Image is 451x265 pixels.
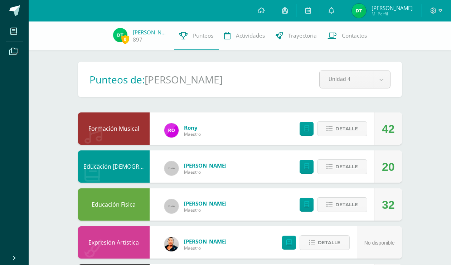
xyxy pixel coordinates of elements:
[335,122,358,135] span: Detalle
[174,21,219,50] a: Punteos
[382,151,395,183] div: 20
[382,189,395,221] div: 32
[145,73,223,86] h1: [PERSON_NAME]
[364,240,395,246] span: No disponible
[121,35,129,44] span: 0
[322,21,372,50] a: Contactos
[193,32,213,39] span: Punteos
[184,200,227,207] span: [PERSON_NAME]
[133,36,142,43] a: 897
[164,161,179,175] img: 60x60
[317,159,367,174] button: Detalle
[329,71,364,87] span: Unidad 4
[113,28,127,42] img: bf31406a9824b8355575eeebf13ed9d5.png
[184,124,201,131] span: Rony
[164,123,179,138] img: 1372173d9c36a2fec6213f9422fd5266.png
[372,11,413,17] span: Mi Perfil
[184,162,227,169] span: [PERSON_NAME]
[78,226,150,259] div: Expresión Artística
[352,4,366,18] img: bf31406a9824b8355575eeebf13ed9d5.png
[335,160,358,173] span: Detalle
[164,199,179,213] img: 60x60
[320,71,390,88] a: Unidad 4
[184,245,227,251] span: Maestro
[372,4,413,11] span: [PERSON_NAME]
[236,32,265,39] span: Actividades
[288,32,317,39] span: Trayectoria
[184,131,201,137] span: Maestro
[184,207,227,213] span: Maestro
[342,32,367,39] span: Contactos
[270,21,322,50] a: Trayectoria
[184,169,227,175] span: Maestro
[184,238,227,245] span: [PERSON_NAME]
[219,21,270,50] a: Actividades
[300,235,350,250] button: Detalle
[317,121,367,136] button: Detalle
[89,73,145,86] h1: Punteos de:
[382,113,395,145] div: 42
[78,188,150,221] div: Educación Física
[318,236,340,249] span: Detalle
[317,197,367,212] button: Detalle
[78,112,150,145] div: Formación Musical
[335,198,358,211] span: Detalle
[133,29,169,36] a: [PERSON_NAME]
[164,237,179,251] img: ffe39e75f843746d97afd4c168d281f7.png
[78,150,150,183] div: Educación Cristiana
